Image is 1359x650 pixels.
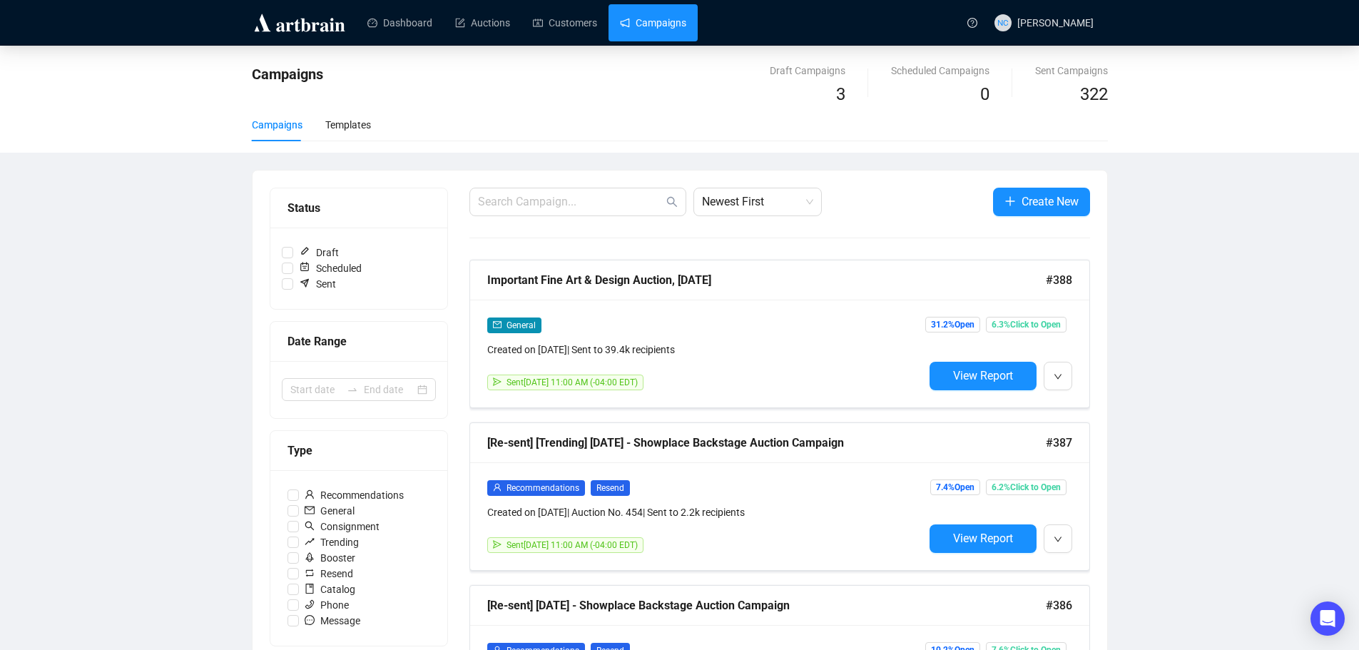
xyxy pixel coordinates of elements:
[293,245,345,260] span: Draft
[591,480,630,496] span: Resend
[305,489,315,499] span: user
[986,317,1067,332] span: 6.3% Click to Open
[666,196,678,208] span: search
[487,504,924,520] div: Created on [DATE] | Auction No. 454 | Sent to 2.2k recipients
[305,584,315,594] span: book
[986,479,1067,495] span: 6.2% Click to Open
[287,199,430,217] div: Status
[305,521,315,531] span: search
[299,597,355,613] span: Phone
[507,483,579,493] span: Recommendations
[299,519,385,534] span: Consignment
[287,332,430,350] div: Date Range
[478,193,663,210] input: Search Campaign...
[252,66,323,83] span: Campaigns
[997,16,1009,29] span: NC
[487,596,1046,614] div: [Re-sent] [DATE] - Showplace Backstage Auction Campaign
[487,434,1046,452] div: [Re-sent] [Trending] [DATE] - Showplace Backstage Auction Campaign
[299,550,361,566] span: Booster
[930,479,980,495] span: 7.4% Open
[367,4,432,41] a: Dashboard
[1046,271,1072,289] span: #388
[1046,434,1072,452] span: #387
[1022,193,1079,210] span: Create New
[493,377,502,386] span: send
[252,11,347,34] img: logo
[993,188,1090,216] button: Create New
[305,568,315,578] span: retweet
[770,63,845,78] div: Draft Campaigns
[1310,601,1345,636] div: Open Intercom Messenger
[702,188,813,215] span: Newest First
[953,532,1013,545] span: View Report
[1035,63,1108,78] div: Sent Campaigns
[299,582,361,597] span: Catalog
[455,4,510,41] a: Auctions
[287,442,430,459] div: Type
[487,342,924,357] div: Created on [DATE] | Sent to 39.4k recipients
[1054,372,1062,381] span: down
[1080,84,1108,104] span: 322
[493,483,502,492] span: user
[290,382,341,397] input: Start date
[299,613,366,629] span: Message
[620,4,686,41] a: Campaigns
[305,552,315,562] span: rocket
[967,18,977,28] span: question-circle
[305,599,315,609] span: phone
[836,84,845,104] span: 3
[299,487,409,503] span: Recommendations
[299,503,360,519] span: General
[533,4,597,41] a: Customers
[953,369,1013,382] span: View Report
[507,540,638,550] span: Sent [DATE] 11:00 AM (-04:00 EDT)
[299,534,365,550] span: Trending
[364,382,414,397] input: End date
[891,63,989,78] div: Scheduled Campaigns
[347,384,358,395] span: to
[980,84,989,104] span: 0
[252,117,302,133] div: Campaigns
[1004,195,1016,207] span: plus
[305,615,315,625] span: message
[325,117,371,133] div: Templates
[305,537,315,547] span: rise
[469,422,1090,571] a: [Re-sent] [Trending] [DATE] - Showplace Backstage Auction Campaign#387userRecommendationsResendCr...
[930,524,1037,553] button: View Report
[293,260,367,276] span: Scheduled
[305,505,315,515] span: mail
[507,377,638,387] span: Sent [DATE] 11:00 AM (-04:00 EDT)
[469,260,1090,408] a: Important Fine Art & Design Auction, [DATE]#388mailGeneralCreated on [DATE]| Sent to 39.4k recipi...
[930,362,1037,390] button: View Report
[1017,17,1094,29] span: [PERSON_NAME]
[487,271,1046,289] div: Important Fine Art & Design Auction, [DATE]
[493,320,502,329] span: mail
[1046,596,1072,614] span: #386
[925,317,980,332] span: 31.2% Open
[507,320,536,330] span: General
[493,540,502,549] span: send
[1054,535,1062,544] span: down
[299,566,359,582] span: Resend
[347,384,358,395] span: swap-right
[293,276,342,292] span: Sent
